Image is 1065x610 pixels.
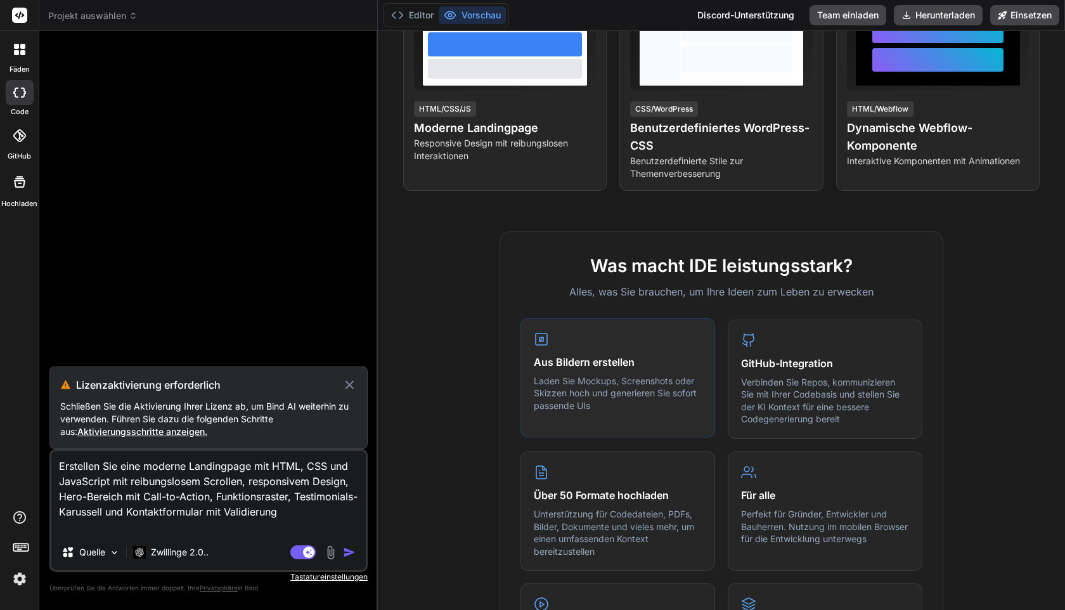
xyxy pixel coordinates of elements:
[386,6,439,24] button: Editor
[817,10,879,20] font: Team einladen
[414,121,538,134] font: Moderne Landingpage
[810,5,886,25] button: Team einladen
[419,104,471,114] font: HTML/CSS/JS
[534,375,697,411] font: Laden Sie Mockups, Screenshots oder Skizzen hoch und generieren Sie sofort passende UIs
[109,547,120,558] img: Modelle auswählen
[51,451,366,535] textarea: Erstellen Sie eine moderne Landingpage mit HTML, CSS und JavaScript mit reibungslosem Scrollen, r...
[49,584,200,592] font: Überprüfen Sie die Antworten immer doppelt. Ihre
[200,584,238,592] font: Privatsphäre
[847,155,1020,166] font: Interaktive Komponenten mit Animationen
[343,546,356,559] img: Symbol
[238,584,258,592] font: in Bind
[630,155,743,179] font: Benutzerdefinierte Stile zur Themenverbesserung
[915,10,975,20] font: Herunterladen
[534,509,694,557] font: Unterstützung für Codedateien, PDFs, Bilder, Dokumente und vieles mehr, um einen umfassenden Kont...
[590,255,853,276] font: Was macht IDE leistungsstark?
[852,104,908,114] font: HTML/Webflow
[1,199,37,208] font: Hochladen
[151,547,209,557] font: Zwillinge 2.0..
[847,121,972,152] font: Dynamische Webflow-Komponente
[569,285,874,298] font: Alles, was Sie brauchen, um Ihre Ideen zum Leben zu erwecken
[77,426,207,437] font: Aktivierungsschritte anzeigen.
[60,401,349,437] font: Schließen Sie die Aktivierung Ihrer Lizenz ab, um Bind AI weiterhin zu verwenden. Führen Sie dazu...
[76,379,221,391] font: Lizenzaktivierung erforderlich
[133,546,146,558] img: GPT 5 Nano
[990,5,1059,25] button: Einsetzen
[1010,10,1052,20] font: Einsetzen
[741,509,908,544] font: Perfekt für Gründer, Entwickler und Bauherren. Nutzung im mobilen Browser für die Entwicklung unt...
[439,6,506,24] button: Vorschau
[741,357,833,370] font: GitHub-Integration
[741,377,900,425] font: Verbinden Sie Repos, kommunizieren Sie mit Ihrer Codebasis und stellen Sie der KI Kontext für ein...
[741,489,775,502] font: Für alle
[409,10,434,20] font: Editor
[697,10,794,20] font: Discord-Unterstützung
[9,568,30,590] img: settings
[461,10,501,20] font: Vorschau
[630,121,810,152] font: Benutzerdefiniertes WordPress-CSS
[48,10,126,21] font: Projekt auswählen
[534,489,669,502] font: Über 50 Formate hochladen
[323,545,338,560] img: Anhang
[11,107,29,116] font: Code
[534,356,635,368] font: Aus Bildern erstellen
[894,5,983,25] button: Herunterladen
[8,152,31,160] font: GitHub
[79,547,105,557] font: Quelle
[10,65,30,74] font: Fäden
[290,572,368,581] font: Tastatureinstellungen
[635,104,693,114] font: CSS/WordPress
[414,138,568,161] font: Responsive Design mit reibungslosen Interaktionen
